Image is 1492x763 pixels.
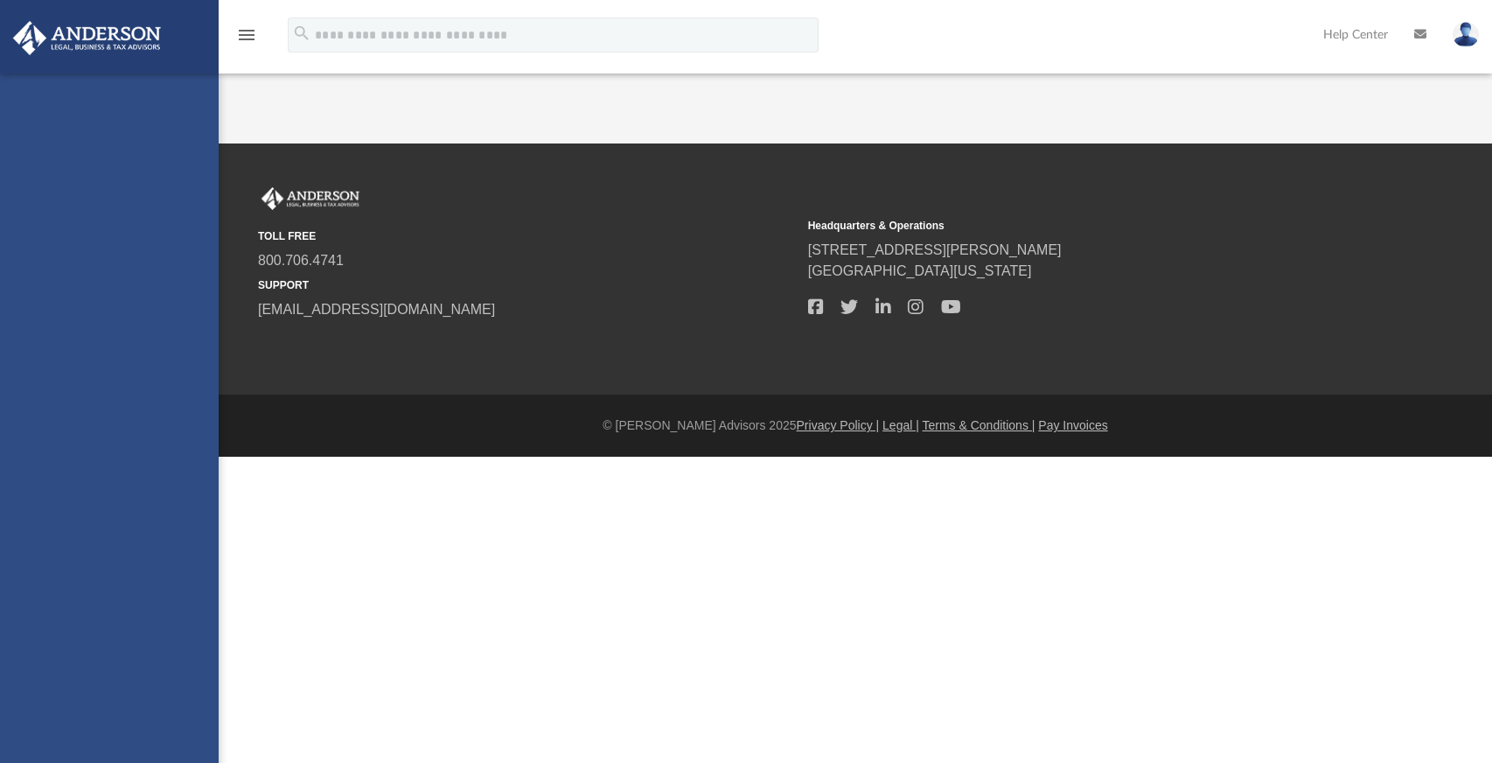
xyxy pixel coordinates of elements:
img: Anderson Advisors Platinum Portal [8,21,166,55]
img: Anderson Advisors Platinum Portal [258,187,363,210]
div: © [PERSON_NAME] Advisors 2025 [219,416,1492,435]
img: User Pic [1453,22,1479,47]
small: SUPPORT [258,277,796,293]
a: [EMAIL_ADDRESS][DOMAIN_NAME] [258,302,495,317]
small: Headquarters & Operations [808,218,1346,234]
a: Privacy Policy | [797,418,880,432]
a: Terms & Conditions | [923,418,1035,432]
a: 800.706.4741 [258,253,344,268]
a: [STREET_ADDRESS][PERSON_NAME] [808,242,1062,257]
i: search [292,24,311,43]
i: menu [236,24,257,45]
a: [GEOGRAPHIC_DATA][US_STATE] [808,263,1032,278]
a: menu [236,33,257,45]
small: TOLL FREE [258,228,796,244]
a: Legal | [882,418,919,432]
a: Pay Invoices [1038,418,1107,432]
